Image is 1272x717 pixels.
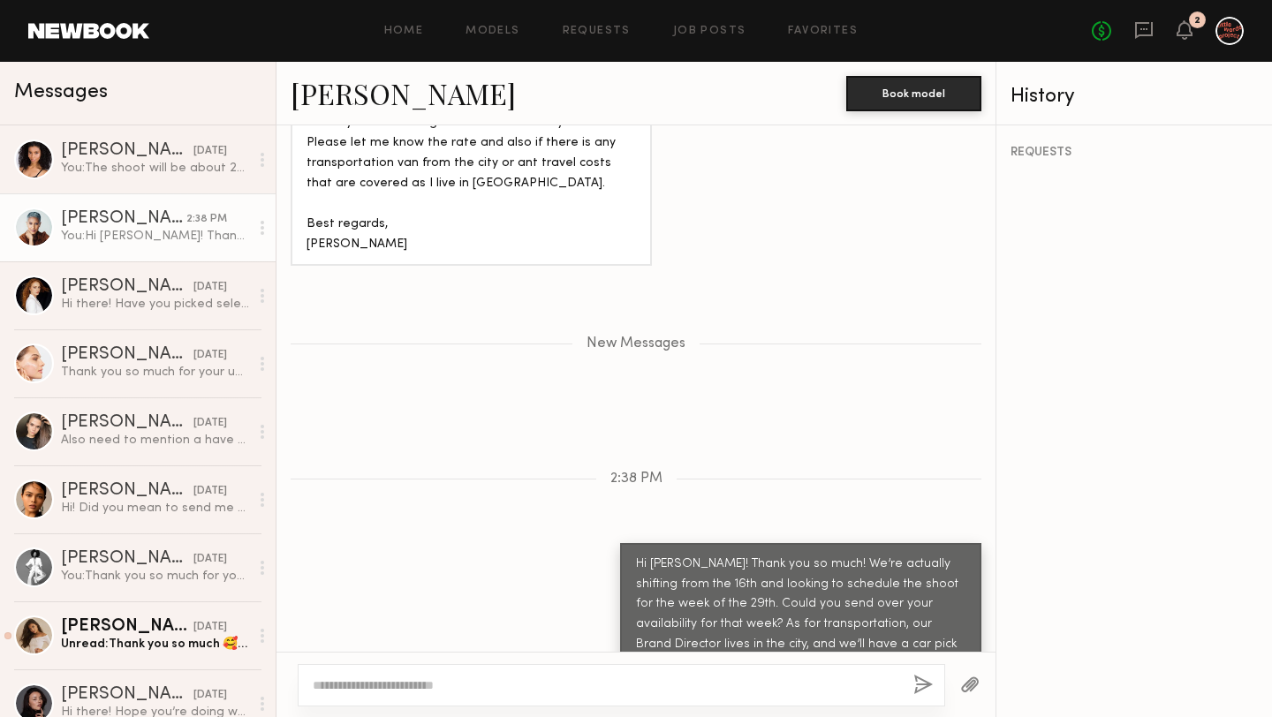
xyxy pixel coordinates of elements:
[61,636,249,653] div: Unread: Thank you so much 🥰🥰
[61,210,186,228] div: [PERSON_NAME]
[673,26,746,37] a: Job Posts
[193,415,227,432] div: [DATE]
[193,483,227,500] div: [DATE]
[61,482,193,500] div: [PERSON_NAME]
[788,26,858,37] a: Favorites
[193,687,227,704] div: [DATE]
[563,26,631,37] a: Requests
[307,72,636,255] div: Hello Little Words project, Thank you for thinking of me. I am currently available. Please let me...
[61,346,193,364] div: [PERSON_NAME]
[587,336,685,351] span: New Messages
[61,296,249,313] div: Hi there! Have you picked selects for this project? I’m still held as an option and available [DATE]
[846,85,981,100] a: Book model
[186,211,227,228] div: 2:38 PM
[61,432,249,449] div: Also need to mention a have couple new tattoos on my arms, but they are small
[1011,147,1258,159] div: REQUESTS
[1011,87,1258,107] div: History
[61,160,249,177] div: You: The shoot will be about 2-3 hours
[636,555,965,697] div: Hi [PERSON_NAME]! Thank you so much! We’re actually shifting from the 16th and looking to schedul...
[610,472,662,487] span: 2:38 PM
[61,568,249,585] div: You: Thank you so much for your time!
[61,618,193,636] div: [PERSON_NAME]
[291,74,516,112] a: [PERSON_NAME]
[61,278,193,296] div: [PERSON_NAME]
[61,550,193,568] div: [PERSON_NAME]
[61,364,249,381] div: Thank you so much for your understanding. Let’s keep in touch, and I wish you all the best of luc...
[193,279,227,296] div: [DATE]
[61,500,249,517] div: Hi! Did you mean to send me a request ?
[193,347,227,364] div: [DATE]
[1194,16,1200,26] div: 2
[61,142,193,160] div: [PERSON_NAME]
[14,82,108,102] span: Messages
[193,619,227,636] div: [DATE]
[384,26,424,37] a: Home
[61,414,193,432] div: [PERSON_NAME]
[61,686,193,704] div: [PERSON_NAME]
[466,26,519,37] a: Models
[846,76,981,111] button: Book model
[61,228,249,245] div: You: Hi [PERSON_NAME]! Thank you so much! We’re actually shifting from the 16th and looking to sc...
[193,143,227,160] div: [DATE]
[193,551,227,568] div: [DATE]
